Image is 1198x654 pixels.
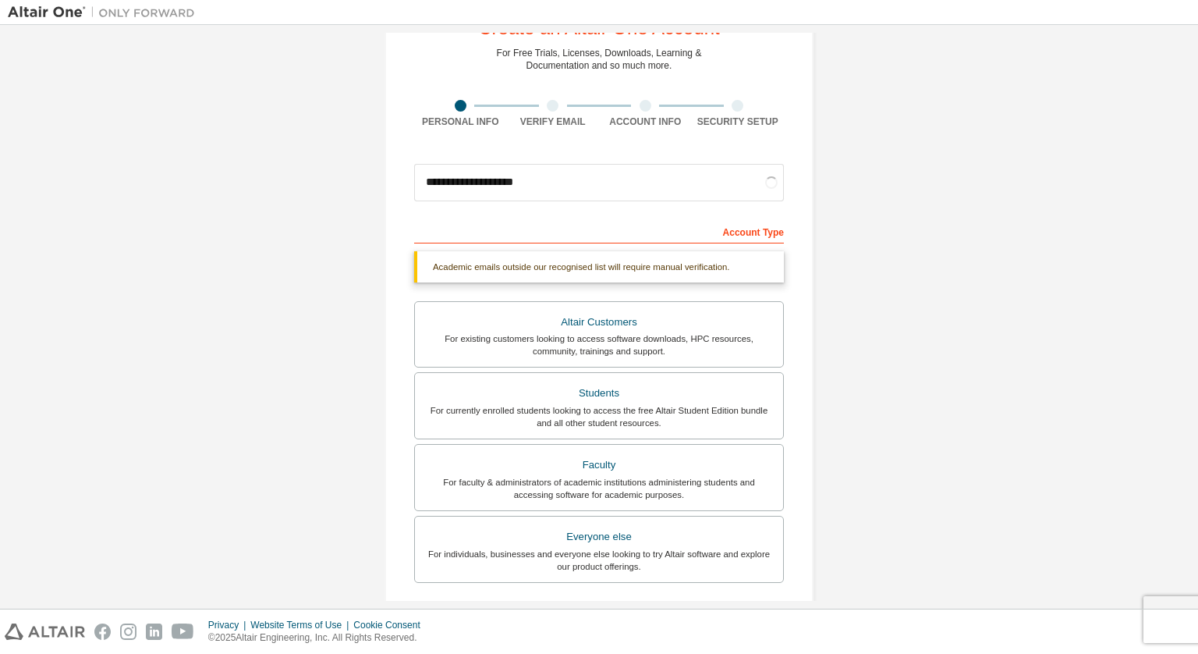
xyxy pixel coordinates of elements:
img: linkedin.svg [146,624,162,640]
div: For Free Trials, Licenses, Downloads, Learning & Documentation and so much more. [497,47,702,72]
div: For existing customers looking to access software downloads, HPC resources, community, trainings ... [424,332,774,357]
div: Academic emails outside our recognised list will require manual verification. [414,251,784,283]
img: Altair One [8,5,203,20]
div: Personal Info [414,116,507,128]
div: Students [424,382,774,404]
div: Security Setup [692,116,785,128]
div: Verify Email [507,116,600,128]
div: Altair Customers [424,311,774,333]
div: For individuals, businesses and everyone else looking to try Altair software and explore our prod... [424,548,774,573]
img: altair_logo.svg [5,624,85,640]
div: Cookie Consent [353,619,429,631]
img: facebook.svg [94,624,111,640]
div: Faculty [424,454,774,476]
div: For currently enrolled students looking to access the free Altair Student Edition bundle and all ... [424,404,774,429]
div: For faculty & administrators of academic institutions administering students and accessing softwa... [424,476,774,501]
div: Account Info [599,116,692,128]
div: Website Terms of Use [250,619,353,631]
img: youtube.svg [172,624,194,640]
img: instagram.svg [120,624,136,640]
p: © 2025 Altair Engineering, Inc. All Rights Reserved. [208,631,430,645]
div: Account Type [414,219,784,243]
div: Everyone else [424,526,774,548]
div: Privacy [208,619,250,631]
div: Create an Altair One Account [478,19,720,37]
